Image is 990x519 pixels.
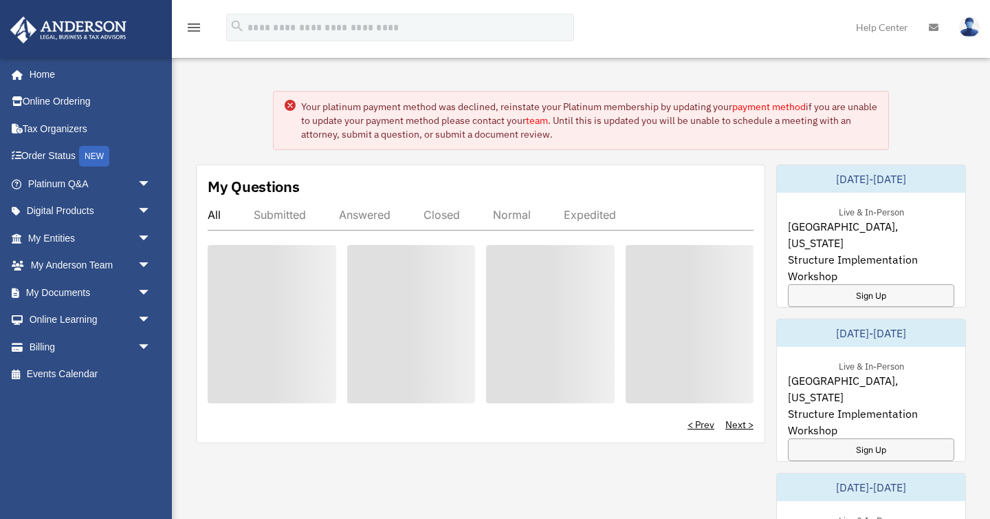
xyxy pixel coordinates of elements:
[186,24,202,36] a: menu
[208,176,300,197] div: My Questions
[254,208,306,222] div: Submitted
[777,474,965,501] div: [DATE]-[DATE]
[10,88,172,116] a: Online Ordering
[788,405,954,438] span: Structure Implementation Workshop
[959,17,980,37] img: User Pic
[777,319,965,347] div: [DATE]-[DATE]
[137,306,165,335] span: arrow_drop_down
[208,208,221,222] div: All
[137,170,165,198] span: arrow_drop_down
[725,418,753,432] a: Next >
[137,224,165,253] span: arrow_drop_down
[339,208,390,222] div: Answered
[788,251,954,284] span: Structure Implementation Workshop
[301,100,877,141] div: Your platinum payment method was declined, reinstate your Platinum membership by updating your if...
[230,19,245,34] i: search
[423,208,460,222] div: Closed
[687,418,714,432] a: < Prev
[10,61,165,88] a: Home
[186,19,202,36] i: menu
[137,252,165,280] span: arrow_drop_down
[10,170,172,198] a: Platinum Q&Aarrow_drop_down
[10,306,172,334] a: Online Learningarrow_drop_down
[788,372,954,405] span: [GEOGRAPHIC_DATA], [US_STATE]
[10,224,172,252] a: My Entitiesarrow_drop_down
[10,115,172,142] a: Tax Organizers
[10,198,172,225] a: Digital Productsarrow_drop_down
[10,252,172,279] a: My Anderson Teamarrow_drop_down
[732,100,806,113] a: payment method
[79,146,109,167] div: NEW
[493,208,531,222] div: Normal
[10,333,172,361] a: Billingarrow_drop_down
[137,198,165,226] span: arrow_drop_down
[777,165,965,193] div: [DATE]-[DATE]
[10,142,172,171] a: Order StatusNEW
[564,208,616,222] div: Expedited
[828,204,915,218] div: Live & In-Person
[137,333,165,361] span: arrow_drop_down
[137,279,165,307] span: arrow_drop_down
[788,438,954,461] a: Sign Up
[788,284,954,307] a: Sign Up
[788,218,954,251] span: [GEOGRAPHIC_DATA], [US_STATE]
[6,17,131,43] img: Anderson Advisors Platinum Portal
[10,279,172,306] a: My Documentsarrow_drop_down
[526,114,548,127] a: team
[828,358,915,372] div: Live & In-Person
[10,361,172,388] a: Events Calendar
